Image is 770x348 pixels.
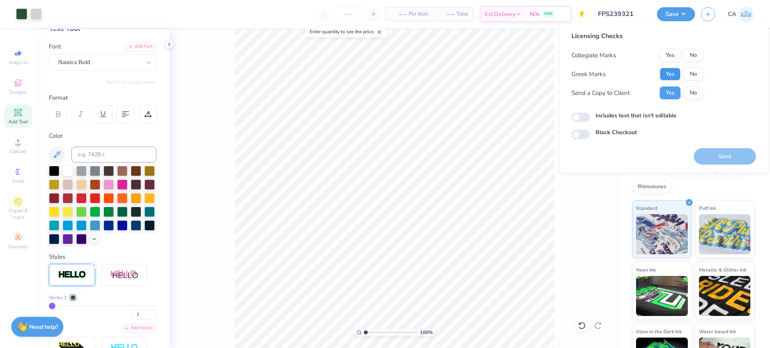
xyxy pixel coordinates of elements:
span: Standard [636,204,657,212]
img: Chollene Anne Aranda [738,6,754,22]
div: Color [49,131,156,141]
span: Per Item [409,10,428,18]
span: Decorate [8,243,28,250]
input: – – [333,7,364,21]
img: Puff Ink [699,214,751,254]
span: – – [390,10,406,18]
div: Collegiate Marks [571,51,616,60]
span: Metallic & Glitter Ink [699,266,746,274]
label: Font [49,42,61,51]
img: Metallic & Glitter Ink [699,276,751,316]
input: Untitled Design [592,6,651,22]
button: Switch to Greek Letters [106,79,156,85]
button: No [684,86,703,99]
span: – – [438,10,454,18]
div: Add Font [125,42,156,51]
span: Puff Ink [699,204,716,212]
span: 100 % [420,329,433,336]
img: Shadow [110,270,138,280]
label: Block Checkout [596,128,637,137]
div: Format [49,93,157,103]
div: Send a Copy to Client [571,89,630,98]
div: Styles [49,252,156,262]
img: Neon Ink [636,276,688,316]
span: Stroke 1 [49,294,67,301]
button: Yes [660,86,681,99]
button: Yes [660,68,681,80]
span: Water based Ink [699,327,736,336]
span: Est. Delivery [485,10,515,18]
span: Neon Ink [636,266,656,274]
div: Add Stroke [120,324,156,333]
button: Save [657,7,695,21]
label: Includes text that isn't editable [596,111,677,120]
a: CA [728,6,754,22]
img: Stroke [58,270,86,280]
span: Clipart & logos [4,207,32,220]
span: Image AI [9,59,28,66]
span: Total [456,10,468,18]
strong: Need help? [29,323,58,331]
span: Glow in the Dark Ink [636,327,682,336]
span: Upload [10,148,26,155]
button: No [684,68,703,80]
span: Add Text [8,119,28,125]
div: Rhinestones [632,181,671,193]
span: Designs [9,89,27,95]
span: N/A [530,10,539,18]
div: Licensing Checks [571,31,703,41]
span: CA [728,10,736,19]
img: Standard [636,214,688,254]
input: e.g. 7428 c [71,147,156,163]
div: Enter quantity to see the price. [305,26,387,37]
button: Yes [660,49,681,62]
div: Greek Marks [571,70,606,79]
span: Greek [12,178,24,184]
span: FREE [544,11,553,17]
button: No [684,49,703,62]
